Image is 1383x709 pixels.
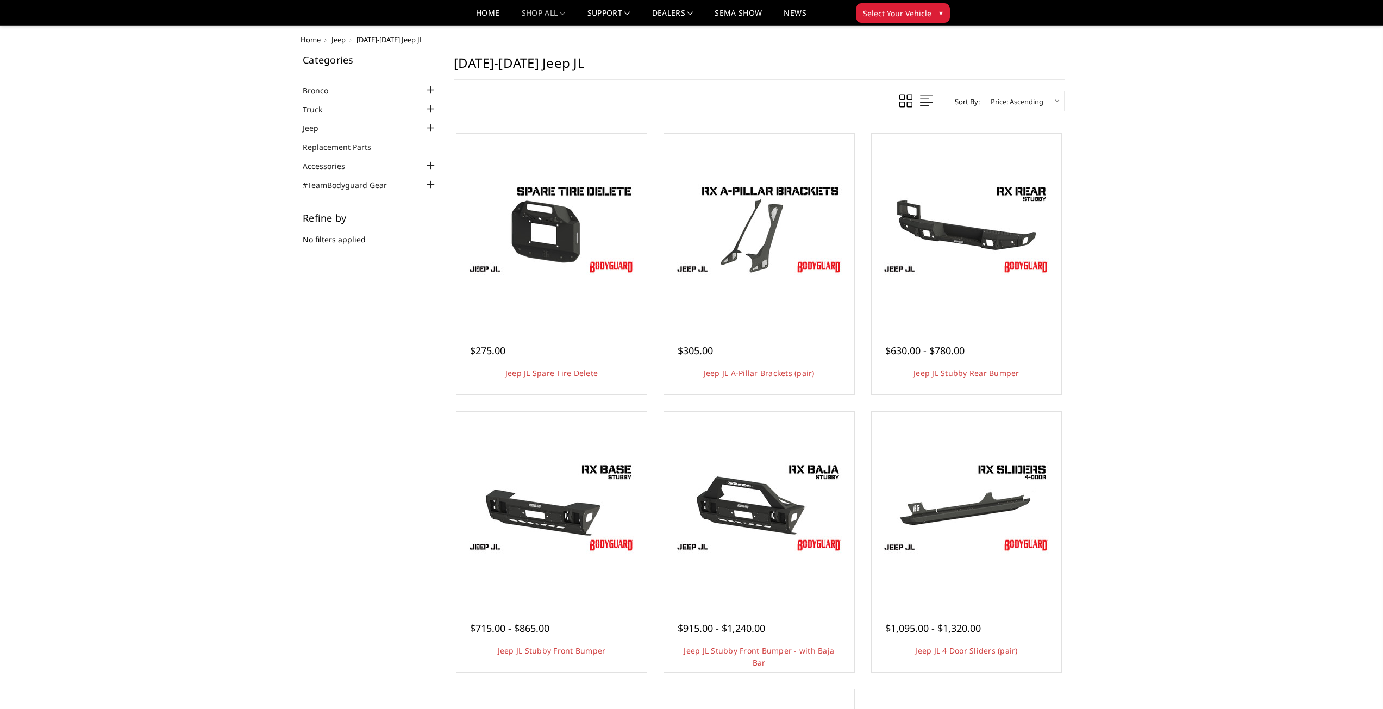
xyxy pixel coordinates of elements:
a: Jeep JL Stubby Front Bumper [498,645,606,656]
a: Jeep [331,35,346,45]
h1: [DATE]-[DATE] Jeep JL [454,55,1065,80]
h5: Categories [303,55,437,65]
a: Bronco [303,85,342,96]
a: Jeep JL Stubby Front Bumper [459,415,644,599]
span: $275.00 [470,344,505,357]
button: Select Your Vehicle [856,3,950,23]
span: Select Your Vehicle [863,8,931,19]
a: SEMA Show [715,9,762,25]
span: $630.00 - $780.00 [885,344,965,357]
a: Jeep JL A-Pillar Brackets (pair) [704,368,815,378]
a: Jeep JL Stubby Front Bumper - with Baja Bar Jeep JL Stubby Front Bumper - with Baja Bar [667,415,852,599]
a: Replacement Parts [303,141,385,153]
a: Jeep JL Spare Tire Delete Jeep JL Spare Tire Delete [459,136,644,321]
a: #TeamBodyguard Gear [303,179,400,191]
a: Truck [303,104,336,115]
span: $1,095.00 - $1,320.00 [885,622,981,635]
span: $915.00 - $1,240.00 [678,622,765,635]
a: Home [476,9,499,25]
a: Jeep [303,122,332,134]
span: ▾ [939,7,943,18]
span: $305.00 [678,344,713,357]
a: shop all [522,9,566,25]
a: Jeep JL 4 Door Sliders (pair) Jeep JL 4 Door Sliders (pair) [874,415,1059,599]
a: Support [587,9,630,25]
span: $715.00 - $865.00 [470,622,549,635]
a: Jeep JL Stubby Rear Bumper Jeep JL Stubby Rear Bumper [874,136,1059,321]
img: Jeep JL Stubby Front Bumper [465,458,639,556]
span: [DATE]-[DATE] Jeep JL [356,35,423,45]
a: Jeep JL 4 Door Sliders (pair) [915,645,1017,656]
a: Dealers [652,9,693,25]
label: Sort By: [949,93,980,110]
a: News [784,9,806,25]
a: Jeep JL Stubby Front Bumper - with Baja Bar [684,645,834,668]
a: Jeep JL Stubby Rear Bumper [913,368,1019,378]
a: Jeep JL A-Pillar Brackets (pair) Jeep JL A-Pillar Brackets (pair) [667,136,852,321]
a: Home [301,35,321,45]
h5: Refine by [303,213,437,223]
div: No filters applied [303,213,437,256]
a: Jeep JL Spare Tire Delete [505,368,598,378]
a: Accessories [303,160,359,172]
